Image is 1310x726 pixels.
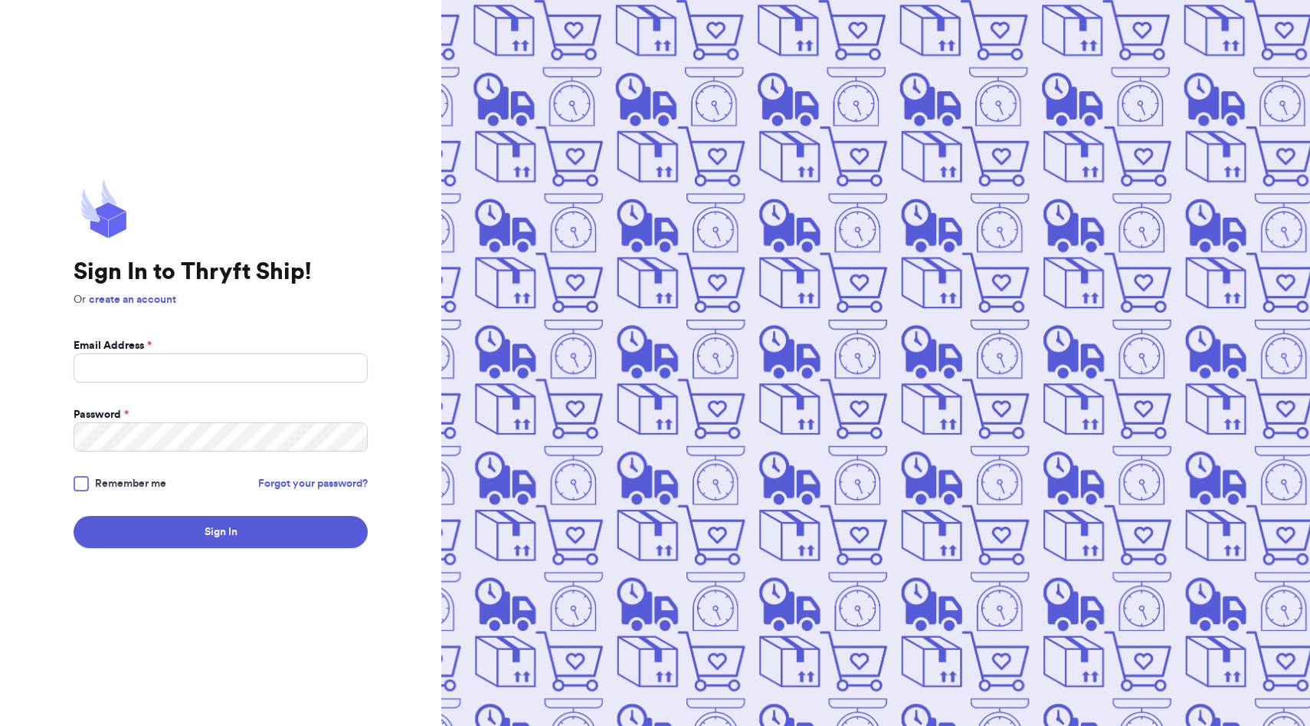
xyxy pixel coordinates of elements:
h1: Sign In to Thryft Ship! [74,258,368,286]
p: Or [74,292,368,307]
a: Forgot your password? [258,476,368,491]
button: Sign In [74,516,368,548]
a: create an account [89,294,176,305]
label: Password [74,407,129,422]
span: Remember me [95,476,166,491]
label: Email Address [74,338,152,353]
